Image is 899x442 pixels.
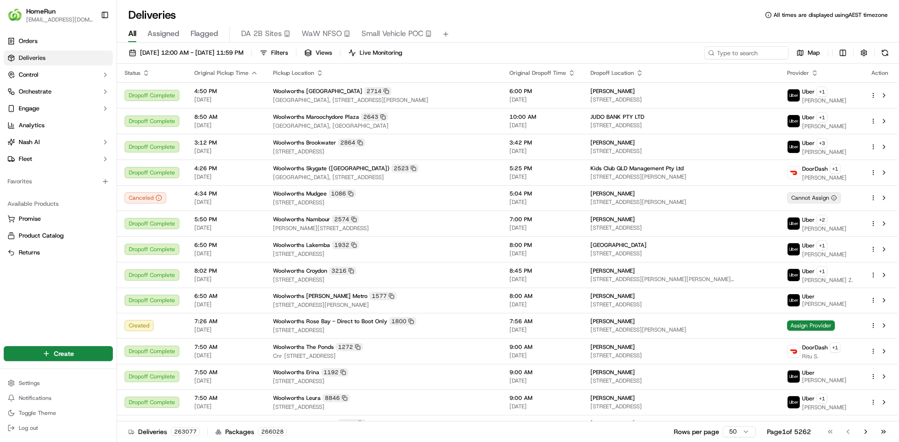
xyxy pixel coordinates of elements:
span: Uber [802,114,815,121]
span: DoorDash [802,344,828,351]
div: 8165 [339,419,366,428]
span: 5:04 PM [509,190,575,197]
button: +1 [817,393,827,404]
span: 8:00 AM [509,292,575,300]
span: Orchestrate [19,87,52,96]
span: [DATE] [194,173,258,181]
span: [DATE] [509,122,575,129]
span: [PERSON_NAME] Z. [802,276,853,284]
button: Returns [4,245,113,260]
span: 7:56 AM [509,318,575,325]
div: Favorites [4,174,113,189]
button: Orchestrate [4,84,113,99]
span: [PERSON_NAME] [802,225,847,232]
span: Woolworths Nambour [273,216,330,223]
span: [STREET_ADDRESS] [273,148,494,155]
span: [PERSON_NAME][STREET_ADDRESS] [273,225,494,232]
span: 7:50 AM [194,343,258,351]
button: +1 [830,164,840,174]
span: [DATE] [509,326,575,333]
span: [PERSON_NAME] [590,420,635,427]
span: 8:00 PM [509,241,575,249]
span: Woolworths Skygate ([GEOGRAPHIC_DATA]) [273,165,390,172]
span: Returns [19,248,40,257]
a: Product Catalog [7,232,109,240]
span: [STREET_ADDRESS] [590,122,772,129]
div: Action [870,69,890,77]
span: [DATE] [194,403,258,410]
span: 9:00 AM [509,394,575,402]
span: [DATE] [194,275,258,283]
span: Deliveries [19,54,45,62]
span: 3:42 PM [509,139,575,146]
a: Returns [7,248,109,257]
span: Analytics [19,121,44,130]
button: Notifications [4,391,113,405]
span: 8:45 PM [509,267,575,275]
span: [DATE] [509,377,575,384]
span: Toggle Theme [19,409,56,417]
span: [STREET_ADDRESS] [590,301,772,308]
span: [STREET_ADDRESS] [590,224,772,232]
span: [DATE] [509,147,575,155]
span: Woolworths [PERSON_NAME] Metro [273,292,368,300]
span: [DATE] [509,250,575,257]
div: Deliveries [128,427,200,436]
span: Small Vehicle POC [361,28,423,39]
span: [STREET_ADDRESS] [590,403,772,410]
button: Engage [4,101,113,116]
span: 4:34 PM [194,190,258,197]
button: +2 [817,215,827,225]
span: Uber [802,293,815,300]
div: 263077 [171,428,200,436]
span: [DATE] [194,147,258,155]
div: Page 1 of 5262 [767,427,811,436]
img: uber-new-logo.jpeg [788,89,800,101]
span: HomeRun [26,7,56,16]
button: Cannot Assign [787,192,841,203]
span: Assign Provider [787,320,835,331]
span: DoorDash [802,165,828,173]
span: 6:00 PM [509,87,575,95]
span: Orders [19,37,37,45]
div: 8846 [323,394,350,402]
span: 7:50 AM [194,420,258,427]
span: Uber [802,88,815,95]
span: 8:50 AM [194,113,258,121]
span: Uber [802,216,815,224]
span: [DATE] [509,198,575,206]
span: [STREET_ADDRESS] [273,403,494,411]
div: 266028 [258,428,287,436]
button: Map [792,46,824,59]
span: [GEOGRAPHIC_DATA], [GEOGRAPHIC_DATA] [273,122,494,130]
div: 2523 [391,164,419,173]
span: Settings [19,379,40,387]
span: Woolworths Brookwater [273,139,336,146]
button: Canceled [125,192,166,203]
span: 6:50 AM [194,292,258,300]
span: Woolworths Leura [273,394,321,402]
span: Promise [19,215,41,223]
img: uber-new-logo.jpeg [788,217,800,230]
span: [STREET_ADDRESS][PERSON_NAME] [590,198,772,206]
span: 4:50 PM [194,87,258,95]
span: Log out [19,424,38,432]
span: Notifications [19,394,52,402]
span: [PERSON_NAME] [802,97,847,104]
span: [STREET_ADDRESS] [590,147,772,155]
span: Uber [802,139,815,147]
div: 1192 [321,368,348,377]
span: All [128,28,136,39]
span: 7:50 AM [194,394,258,402]
span: 8:02 PM [194,267,258,275]
img: HomeRun [7,7,22,22]
span: [DATE] [509,352,575,359]
span: [DATE] 12:00 AM - [DATE] 11:59 PM [140,49,243,57]
span: Uber [802,268,815,275]
span: 5:25 PM [509,165,575,172]
span: 6:50 PM [194,241,258,249]
button: +1 [830,342,840,353]
span: [DATE] [194,301,258,308]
